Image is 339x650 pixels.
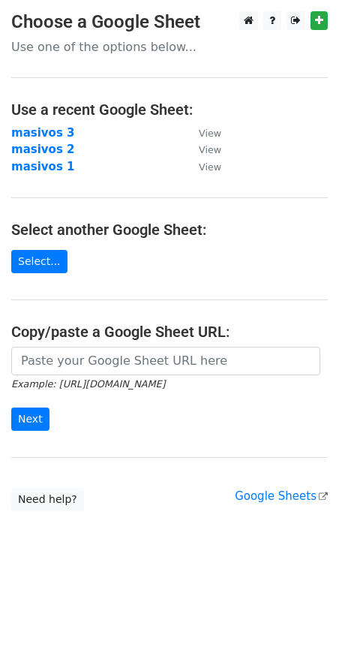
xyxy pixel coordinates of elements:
h3: Choose a Google Sheet [11,11,328,33]
p: Use one of the options below... [11,39,328,55]
a: Google Sheets [235,489,328,503]
a: Need help? [11,488,84,511]
small: View [199,128,221,139]
small: View [199,144,221,155]
small: View [199,161,221,173]
a: View [184,126,221,140]
a: masivos 1 [11,160,75,173]
h4: Copy/paste a Google Sheet URL: [11,323,328,341]
input: Next [11,408,49,431]
a: masivos 3 [11,126,75,140]
a: masivos 2 [11,143,75,156]
a: View [184,160,221,173]
h4: Select another Google Sheet: [11,221,328,239]
input: Paste your Google Sheet URL here [11,347,320,375]
a: View [184,143,221,156]
h4: Use a recent Google Sheet: [11,101,328,119]
a: Select... [11,250,67,273]
small: Example: [URL][DOMAIN_NAME] [11,378,165,390]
